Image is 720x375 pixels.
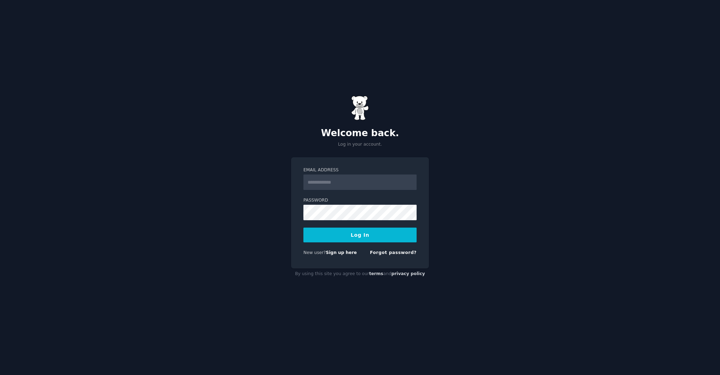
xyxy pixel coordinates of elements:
[291,128,429,139] h2: Welcome back.
[303,167,417,173] label: Email Address
[370,250,417,255] a: Forgot password?
[391,271,425,276] a: privacy policy
[351,96,369,120] img: Gummy Bear
[326,250,357,255] a: Sign up here
[303,197,417,204] label: Password
[369,271,383,276] a: terms
[291,268,429,280] div: By using this site you agree to our and
[303,250,326,255] span: New user?
[303,228,417,242] button: Log In
[291,141,429,148] p: Log in your account.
